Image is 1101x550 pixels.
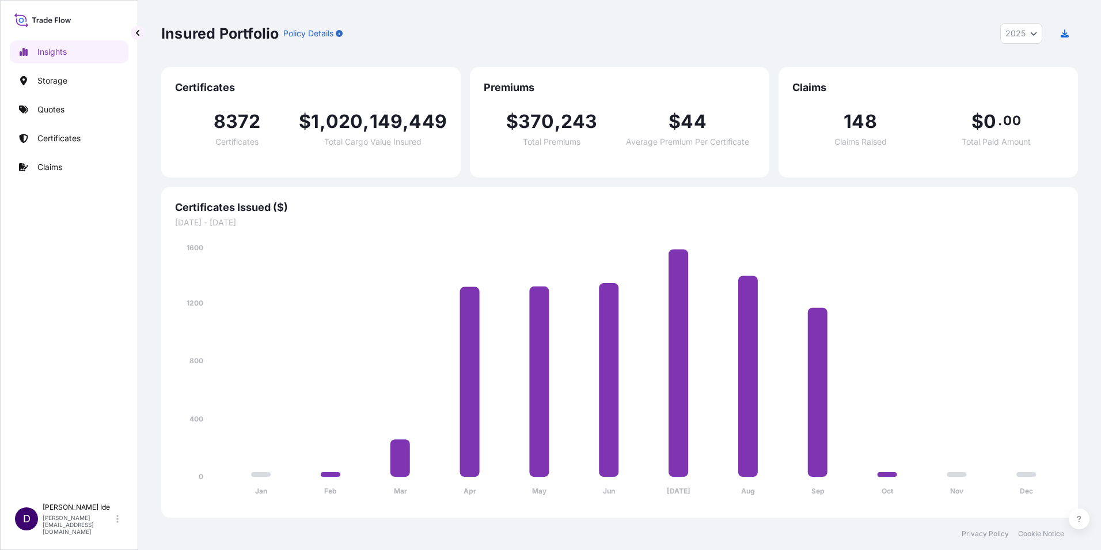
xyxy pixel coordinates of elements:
tspan: 400 [189,415,203,423]
tspan: Mar [394,487,407,495]
tspan: Jun [603,487,615,495]
tspan: 0 [199,472,203,481]
span: Certificates Issued ($) [175,201,1064,214]
tspan: [DATE] [667,487,690,495]
tspan: 1200 [187,299,203,307]
span: Premiums [484,81,755,95]
span: D [23,513,31,525]
span: $ [669,112,681,131]
a: Quotes [10,98,128,121]
button: Year Selector [1000,23,1042,44]
span: 2025 [1005,28,1026,39]
tspan: Nov [950,487,964,495]
p: Insured Portfolio [161,24,279,43]
span: 243 [561,112,598,131]
tspan: Oct [882,487,894,495]
tspan: 800 [189,356,203,365]
tspan: Sep [811,487,825,495]
a: Claims [10,156,128,179]
span: $ [971,112,984,131]
span: , [403,112,409,131]
a: Certificates [10,127,128,150]
p: [PERSON_NAME][EMAIL_ADDRESS][DOMAIN_NAME] [43,514,114,535]
p: Claims [37,161,62,173]
span: 149 [370,112,403,131]
span: 8372 [214,112,261,131]
span: Claims [792,81,1064,95]
span: , [555,112,561,131]
span: . [998,116,1002,125]
a: Insights [10,40,128,63]
span: Total Paid Amount [962,138,1031,146]
p: Certificates [37,133,81,144]
p: Policy Details [283,28,333,39]
span: , [320,112,326,131]
span: $ [506,112,518,131]
span: [DATE] - [DATE] [175,217,1064,228]
span: 0 [984,112,996,131]
span: 148 [844,112,877,131]
p: Storage [37,75,67,86]
span: Total Premiums [523,138,580,146]
tspan: Apr [464,487,476,495]
a: Cookie Notice [1018,529,1064,538]
tspan: Aug [741,487,755,495]
a: Privacy Policy [962,529,1009,538]
tspan: May [532,487,547,495]
span: 020 [326,112,363,131]
span: Certificates [175,81,447,95]
span: 00 [1003,116,1020,125]
span: $ [299,112,311,131]
span: 1 [311,112,319,131]
span: Total Cargo Value Insured [324,138,422,146]
span: Certificates [215,138,259,146]
span: Average Premium Per Certificate [626,138,749,146]
tspan: 1600 [187,243,203,252]
tspan: Feb [324,487,337,495]
p: Quotes [37,104,64,115]
span: Claims Raised [834,138,887,146]
span: 44 [681,112,706,131]
span: 370 [518,112,555,131]
span: 449 [409,112,447,131]
span: , [363,112,369,131]
p: Insights [37,46,67,58]
tspan: Dec [1020,487,1033,495]
p: [PERSON_NAME] Ide [43,503,114,512]
a: Storage [10,69,128,92]
tspan: Jan [255,487,267,495]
